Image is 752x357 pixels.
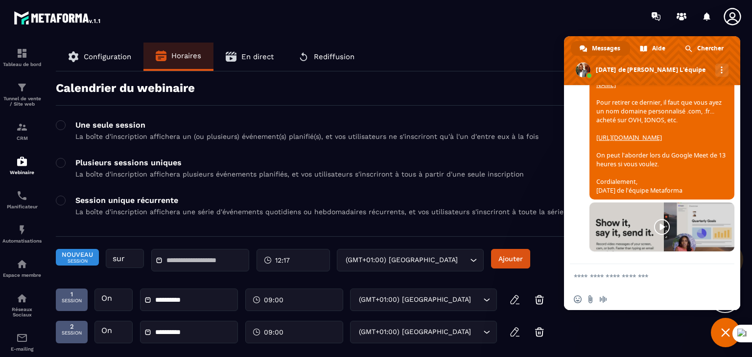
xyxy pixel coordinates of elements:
span: Chercher [697,41,724,56]
a: social-networksocial-networkRéseaux Sociaux [2,285,42,325]
p: Session unique récurrente [75,196,670,205]
span: Configuration [84,52,131,61]
p: La boîte d'inscription affichera plusieurs événements planifiés, et vos utilisateurs s'inscriront... [75,170,524,178]
a: Aide [631,41,675,56]
img: social-network [16,292,28,304]
img: automations [16,224,28,236]
p: Plusieurs sessions uniques [75,158,524,167]
span: Nouveau [62,251,93,258]
img: automations [16,156,28,167]
a: [URL][DOMAIN_NAME] [596,134,662,142]
a: Fermer le chat [711,318,740,347]
p: CRM [2,135,42,141]
textarea: Entrez votre message... [574,264,711,289]
p: Calendrier du webinaire [56,81,195,95]
span: Session [62,258,93,264]
button: Configuration [56,43,143,71]
div: On [94,289,133,311]
span: Aide [652,41,665,56]
img: logo [14,9,102,26]
a: schedulerschedulerPlanificateur [2,182,42,217]
p: Une seule session [75,120,539,130]
a: automationsautomationsEspace membre [2,251,42,285]
a: Messages [571,41,630,56]
button: Horaires [143,43,213,69]
span: 1 [62,290,82,298]
p: La boîte d'inscription affichera un (ou plusieurs) événement(s) planifié(s), et vos utilisateurs ... [75,133,539,140]
button: Rediffusion [286,43,367,71]
button: En direct [213,43,286,71]
img: automations [16,258,28,270]
img: formation [16,82,28,93]
span: Rebonjour, Vous voulez le remplacer par meeting.lundi ? Dans l'onglet Paramètres>> Emails & Domai... [596,19,727,195]
img: formation [16,121,28,133]
span: En direct [241,52,274,61]
a: formationformationTableau de bord [2,40,42,74]
span: Envoyer un fichier [587,295,594,303]
p: Planificateur [2,204,42,209]
span: 12:17 [275,255,290,265]
img: email [16,332,28,344]
div: On [94,321,133,343]
img: formation [16,47,28,59]
a: automationsautomationsAutomatisations [2,217,42,251]
p: Espace membre [2,272,42,278]
button: Ajouter [491,249,530,268]
span: Horaires [171,51,201,60]
span: session [62,330,82,335]
span: Message audio [599,295,607,303]
span: Messages [592,41,620,56]
p: Réseaux Sociaux [2,307,42,317]
span: session [62,298,82,303]
a: formationformationCRM [2,114,42,148]
p: La boîte d'inscription affichera une série d'événements quotidiens ou hebdomadaires récurrents, e... [75,208,670,216]
a: Chercher [676,41,733,56]
a: formationformationTunnel de vente / Site web [2,74,42,114]
span: Rediffusion [314,52,354,61]
span: Insérer un emoji [574,295,582,303]
p: E-mailing [2,346,42,352]
a: automationsautomationsWebinaire [2,148,42,182]
p: Webinaire [2,170,42,175]
img: scheduler [16,190,28,201]
p: Tunnel de vente / Site web [2,96,42,107]
div: sur [106,249,144,268]
span: 2 [62,323,82,330]
p: Tableau de bord [2,62,42,67]
p: Automatisations [2,238,42,244]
